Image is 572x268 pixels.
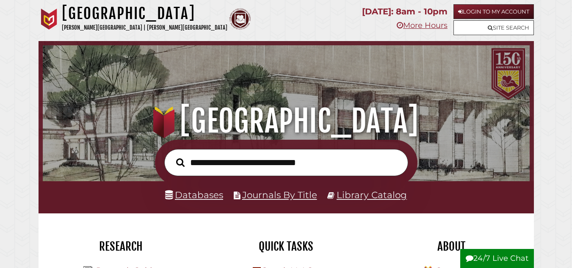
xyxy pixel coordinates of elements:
[62,23,227,33] p: [PERSON_NAME][GEOGRAPHIC_DATA] | [PERSON_NAME][GEOGRAPHIC_DATA]
[39,8,60,30] img: Calvin University
[165,189,223,200] a: Databases
[172,156,189,169] button: Search
[229,8,251,30] img: Calvin Theological Seminary
[397,21,448,30] a: More Hours
[375,239,528,254] h2: About
[362,4,448,19] p: [DATE]: 8am - 10pm
[51,102,521,140] h1: [GEOGRAPHIC_DATA]
[45,239,197,254] h2: Research
[210,239,362,254] h2: Quick Tasks
[242,189,317,200] a: Journals By Title
[176,158,185,167] i: Search
[337,189,407,200] a: Library Catalog
[453,4,534,19] a: Login to My Account
[453,20,534,35] a: Site Search
[62,4,227,23] h1: [GEOGRAPHIC_DATA]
